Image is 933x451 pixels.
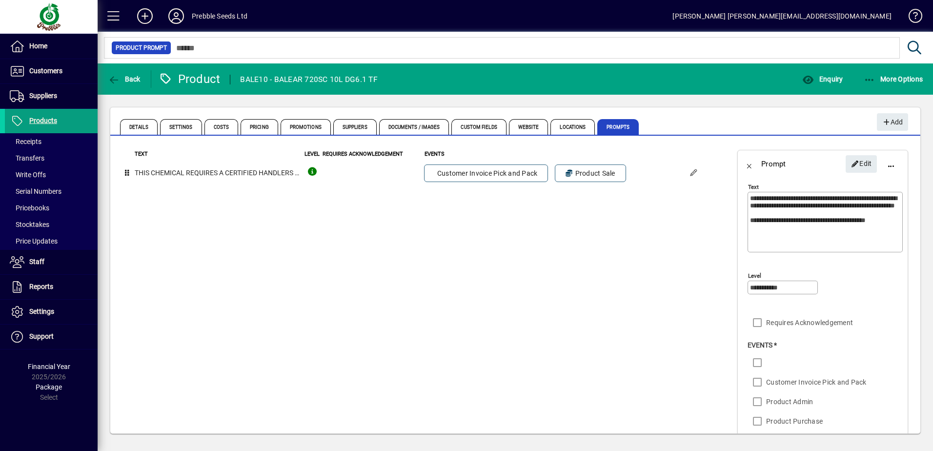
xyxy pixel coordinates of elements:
[748,272,761,279] mat-label: Level
[5,59,98,83] a: Customers
[5,325,98,349] a: Support
[851,156,872,172] span: Edit
[451,119,506,135] span: Custom Fields
[424,150,681,159] th: Events
[5,200,98,216] a: Pricebooks
[5,150,98,166] a: Transfers
[29,258,44,266] span: Staff
[28,363,70,370] span: Financial Year
[29,332,54,340] span: Support
[36,383,62,391] span: Package
[748,341,777,349] span: Events *
[322,150,424,159] th: Requires Acknowledgement
[879,152,903,176] button: More options
[120,119,158,135] span: Details
[10,171,46,179] span: Write Offs
[864,75,923,83] span: More Options
[379,119,449,135] span: Documents / Images
[877,113,908,131] button: Add
[566,168,615,178] span: Product Sale
[134,159,302,187] td: THIS CHEMICAL REQUIRES A CERTIFIED HANDLERS CERTIFICATE. PLEASE CHECK FOR CERT AND EXPIRY DATES I...
[129,7,161,25] button: Add
[5,84,98,108] a: Suppliers
[597,119,639,135] span: Prompts
[240,72,378,87] div: BALE10 - BALEAR 720SC 10L DG6.1 TF
[761,156,786,172] div: Prompt
[882,114,903,130] span: Add
[861,70,926,88] button: More Options
[10,138,41,145] span: Receipts
[116,43,167,53] span: Product Prompt
[5,233,98,249] a: Price Updates
[161,7,192,25] button: Profile
[10,237,58,245] span: Price Updates
[98,70,151,88] app-page-header-button: Back
[281,119,331,135] span: Promotions
[241,119,278,135] span: Pricing
[5,166,98,183] a: Write Offs
[160,119,202,135] span: Settings
[5,275,98,299] a: Reports
[509,119,548,135] span: Website
[159,71,221,87] div: Product
[682,162,705,185] button: Edit
[550,119,595,135] span: Locations
[108,75,141,83] span: Back
[192,8,247,24] div: Prebble Seeds Ltd
[738,152,761,176] button: Back
[10,187,61,195] span: Serial Numbers
[5,34,98,59] a: Home
[800,70,845,88] button: Enquiry
[10,204,49,212] span: Pricebooks
[29,307,54,315] span: Settings
[29,283,53,290] span: Reports
[10,221,49,228] span: Stocktakes
[748,184,759,190] mat-label: Text
[5,183,98,200] a: Serial Numbers
[29,67,62,75] span: Customers
[901,2,921,34] a: Knowledge Base
[204,119,239,135] span: Costs
[302,150,322,159] th: Level
[802,75,843,83] span: Enquiry
[5,133,98,150] a: Receipts
[29,92,57,100] span: Suppliers
[846,155,877,173] button: Edit
[134,150,302,159] th: Text
[29,117,57,124] span: Products
[105,70,143,88] button: Back
[435,168,538,178] span: Customer Invoice Pick and Pack
[672,8,892,24] div: [PERSON_NAME] [PERSON_NAME][EMAIL_ADDRESS][DOMAIN_NAME]
[5,250,98,274] a: Staff
[29,42,47,50] span: Home
[5,300,98,324] a: Settings
[333,119,377,135] span: Suppliers
[10,154,44,162] span: Transfers
[5,216,98,233] a: Stocktakes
